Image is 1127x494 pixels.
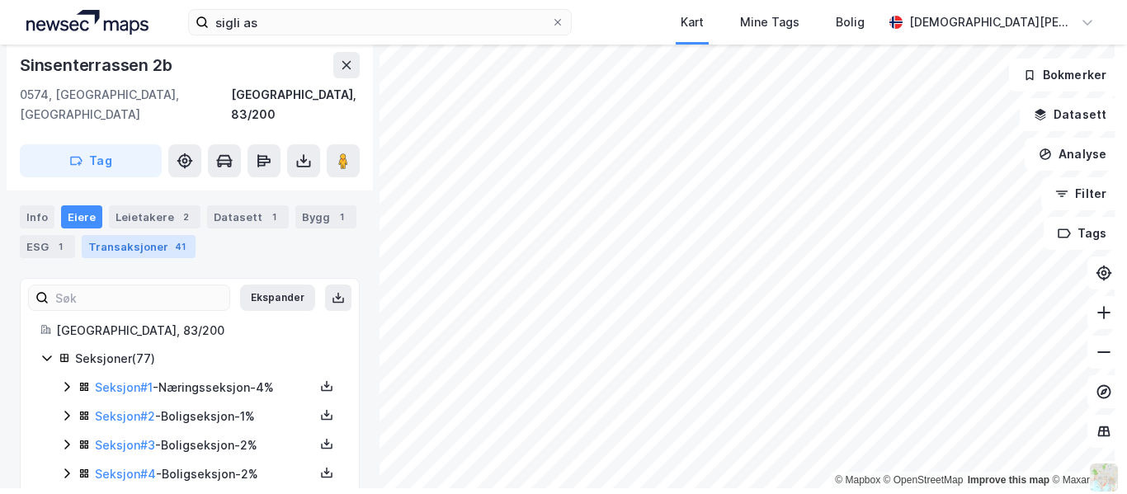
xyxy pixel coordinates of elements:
a: Seksjon#2 [95,409,155,423]
div: 1 [52,238,68,255]
div: Mine Tags [740,12,799,32]
button: Analyse [1025,138,1120,171]
div: [GEOGRAPHIC_DATA], 83/200 [231,85,360,125]
div: Sinsenterrassen 2b [20,52,175,78]
button: Filter [1041,177,1120,210]
img: logo.a4113a55bc3d86da70a041830d287a7e.svg [26,10,149,35]
a: Seksjon#3 [95,438,155,452]
div: [GEOGRAPHIC_DATA], 83/200 [56,321,339,341]
a: Mapbox [835,474,880,486]
div: Leietakere [109,205,200,228]
div: Seksjoner ( 77 ) [75,349,339,369]
div: Kart [681,12,704,32]
div: - Boligseksjon - 2% [95,435,314,455]
div: [DEMOGRAPHIC_DATA][PERSON_NAME] [909,12,1074,32]
div: 0574, [GEOGRAPHIC_DATA], [GEOGRAPHIC_DATA] [20,85,231,125]
div: 1 [333,209,350,225]
div: Info [20,205,54,228]
div: ESG [20,235,75,258]
div: - Næringsseksjon - 4% [95,378,314,398]
button: Tags [1044,217,1120,250]
a: Seksjon#4 [95,467,156,481]
div: Datasett [207,205,289,228]
div: Bygg [295,205,356,228]
a: OpenStreetMap [884,474,964,486]
div: 1 [266,209,282,225]
button: Ekspander [240,285,315,311]
div: - Boligseksjon - 1% [95,407,314,426]
input: Søk [49,285,229,310]
div: - Boligseksjon - 2% [95,464,314,484]
div: Kontrollprogram for chat [1044,415,1127,494]
div: Eiere [61,205,102,228]
a: Improve this map [968,474,1049,486]
div: Transaksjoner [82,235,196,258]
button: Bokmerker [1009,59,1120,92]
button: Tag [20,144,162,177]
input: Søk på adresse, matrikkel, gårdeiere, leietakere eller personer [209,10,551,35]
div: 2 [177,209,194,225]
div: 41 [172,238,189,255]
button: Datasett [1020,98,1120,131]
iframe: Chat Widget [1044,415,1127,494]
div: Bolig [836,12,865,32]
a: Seksjon#1 [95,380,153,394]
